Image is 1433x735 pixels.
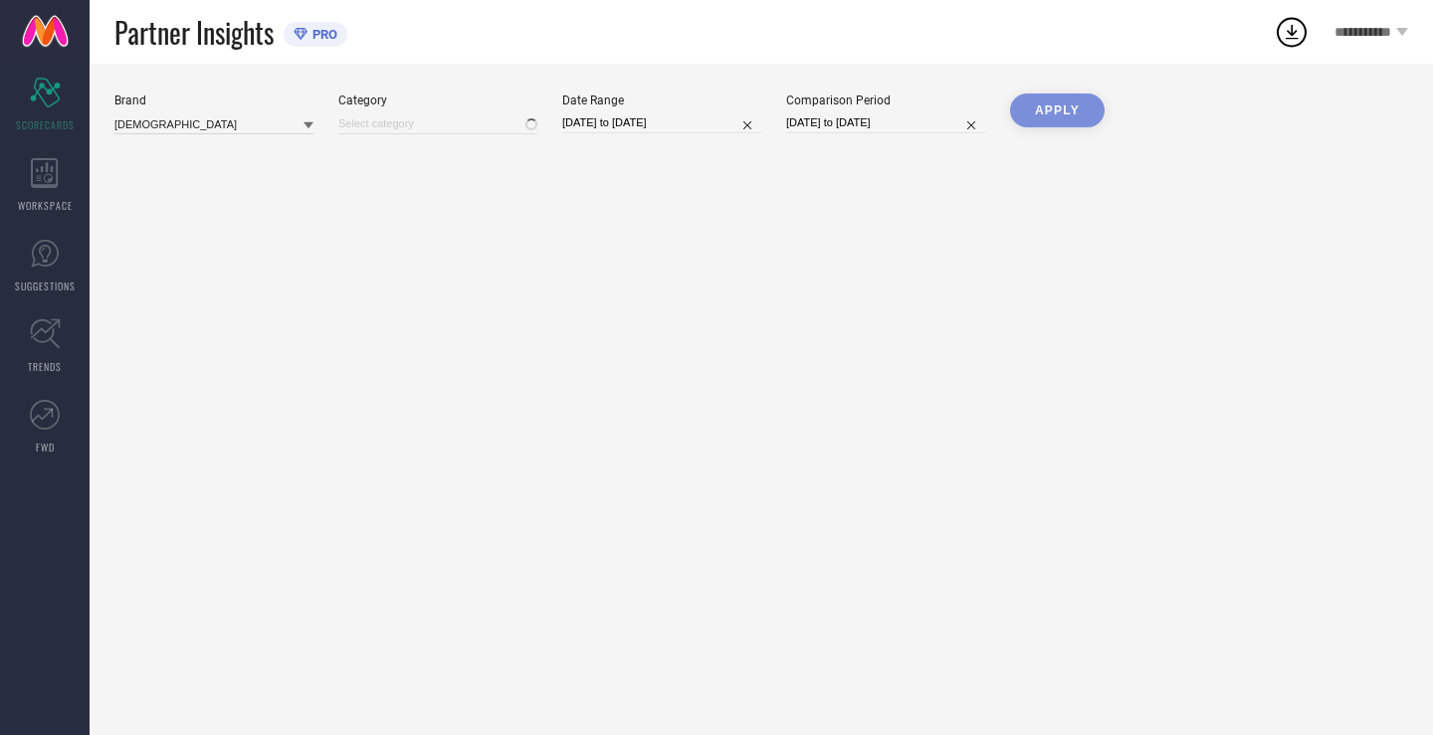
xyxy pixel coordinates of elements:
[18,198,73,213] span: WORKSPACE
[114,93,313,107] div: Brand
[562,93,761,107] div: Date Range
[28,359,62,374] span: TRENDS
[15,278,76,293] span: SUGGESTIONS
[36,440,55,455] span: FWD
[114,12,274,53] span: Partner Insights
[16,117,75,132] span: SCORECARDS
[562,112,761,133] input: Select date range
[1274,14,1310,50] div: Open download list
[338,93,537,107] div: Category
[786,93,985,107] div: Comparison Period
[786,112,985,133] input: Select comparison period
[307,27,337,42] span: PRO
